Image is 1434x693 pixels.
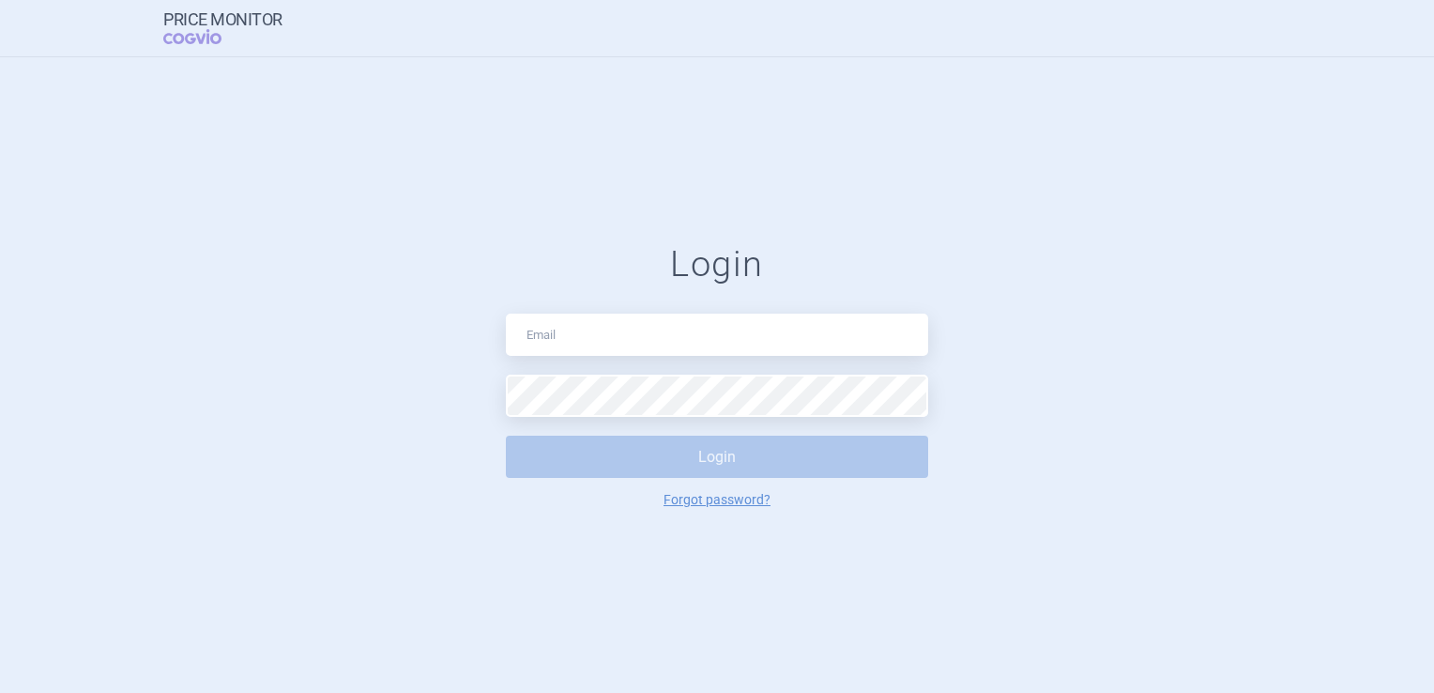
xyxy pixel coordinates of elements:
[163,10,282,29] strong: Price Monitor
[163,29,248,44] span: COGVIO
[664,493,770,506] a: Forgot password?
[506,314,928,356] input: Email
[506,243,928,286] h1: Login
[163,10,282,46] a: Price MonitorCOGVIO
[506,436,928,478] button: Login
